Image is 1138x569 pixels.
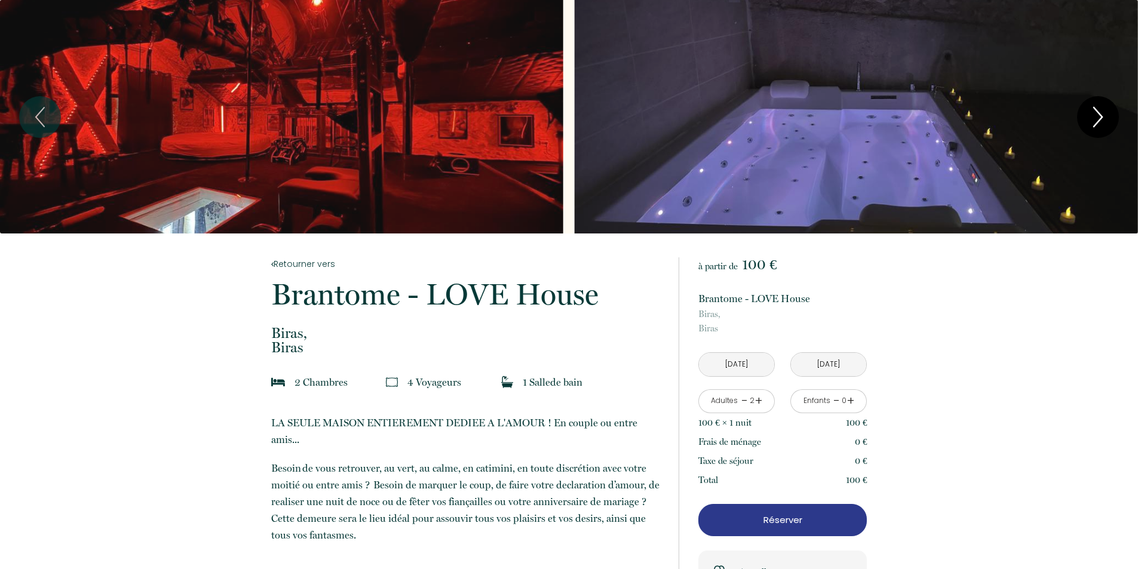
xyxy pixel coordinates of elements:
p: Total [698,473,718,487]
p: 0 € [855,454,867,468]
button: Previous [19,96,61,138]
p: Brantome - LOVE House [698,290,867,307]
p: Brantome - LOVE House [271,279,663,309]
input: Arrivée [699,353,774,376]
p: Frais de ménage [698,435,761,449]
p: Réserver [703,513,863,527]
p: Biras [271,326,663,355]
p: 2 Chambre [295,374,348,390]
p: 0 € [855,435,867,449]
button: Next [1077,96,1119,138]
button: Réserver [698,504,867,536]
div: Enfants [803,395,830,407]
div: 0 [841,395,847,407]
span: Biras, [271,326,663,340]
p: 100 € × 1 nuit [698,416,751,430]
img: guests [386,376,398,388]
p: 1 Salle de bain [523,374,582,390]
p: 100 € [846,473,867,487]
span: s [457,376,461,388]
span: 100 € [742,256,777,273]
a: - [741,392,748,410]
div: 2 [749,395,755,407]
a: - [833,392,840,410]
p: 4 Voyageur [407,374,461,390]
p: Taxe de séjour [698,454,753,468]
p: 100 € [846,416,867,430]
span: Biras, [698,307,867,321]
a: + [755,392,762,410]
p: Besoin de vous retrouver, au vert, au calme, en catimini, en toute discrétion avec votre moitié o... [271,460,663,543]
input: Départ [791,353,866,376]
span: à partir de [698,261,738,272]
span: s [343,376,348,388]
a: + [847,392,854,410]
div: Adultes [711,395,738,407]
p: LA SEULE MAISON ENTIEREMENT DEDIEE A L'AMOUR ! En couple ou entre amis... [271,414,663,448]
a: Retourner vers [271,257,663,270]
p: Biras [698,307,867,336]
